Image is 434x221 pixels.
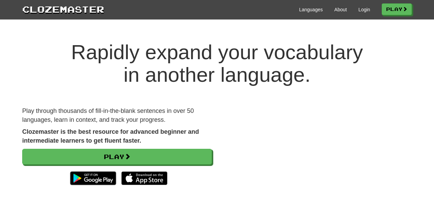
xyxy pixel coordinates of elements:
[22,3,104,15] a: Clozemaster
[299,6,323,13] a: Languages
[22,149,212,165] a: Play
[67,168,120,188] img: Get it on Google Play
[358,6,370,13] a: Login
[22,128,199,144] strong: Clozemaster is the best resource for advanced beginner and intermediate learners to get fluent fa...
[22,107,212,124] p: Play through thousands of fill-in-the-blank sentences in over 50 languages, learn in context, and...
[121,171,167,185] img: Download_on_the_App_Store_Badge_US-UK_135x40-25178aeef6eb6b83b96f5f2d004eda3bffbb37122de64afbaef7...
[382,3,412,15] a: Play
[334,6,347,13] a: About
